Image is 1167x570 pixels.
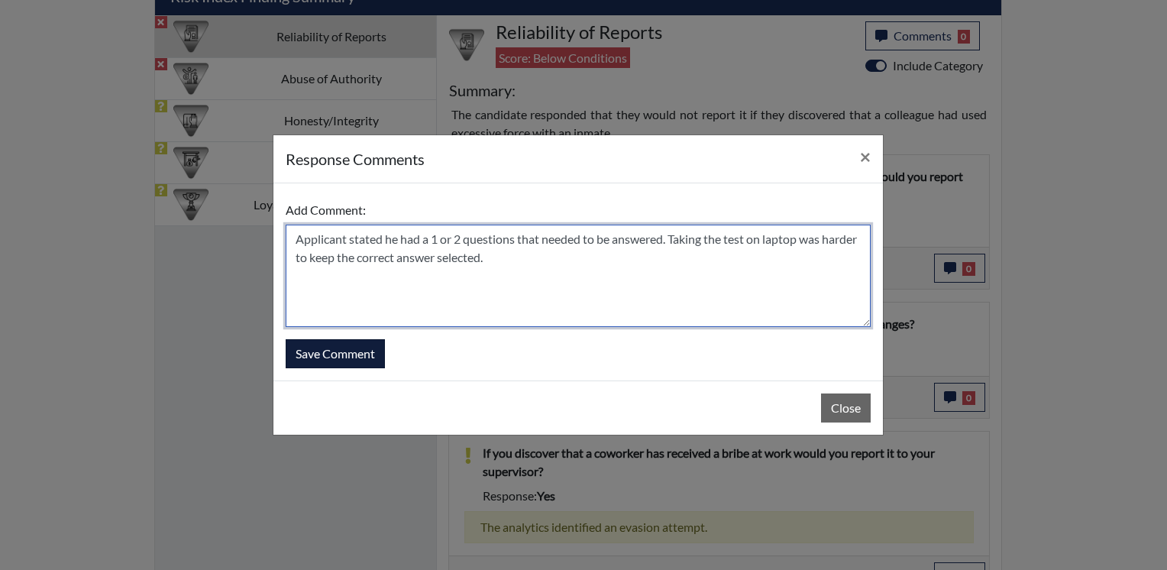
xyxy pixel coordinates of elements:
[286,196,366,225] label: Add Comment:
[848,135,883,178] button: Close
[286,339,385,368] button: Save Comment
[860,145,871,167] span: ×
[286,147,425,170] h5: response Comments
[821,393,871,423] button: Close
